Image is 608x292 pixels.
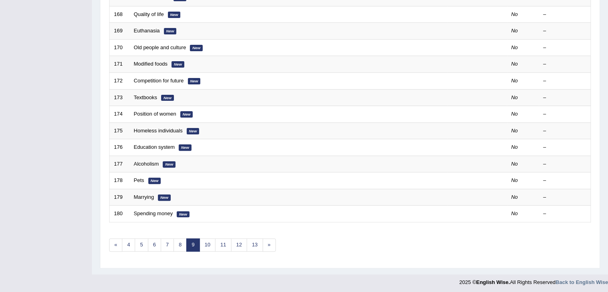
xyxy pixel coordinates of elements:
em: No [511,78,518,84]
em: New [168,12,181,18]
em: New [171,61,184,68]
a: 6 [148,238,161,252]
td: 168 [110,6,130,23]
a: Homeless individuals [134,128,183,134]
em: New [164,28,177,34]
td: 178 [110,172,130,189]
div: – [543,94,586,102]
td: 172 [110,72,130,89]
em: New [188,78,201,84]
a: « [109,238,122,252]
a: Textbooks [134,94,157,100]
td: 180 [110,206,130,222]
a: 13 [247,238,263,252]
a: 8 [173,238,187,252]
div: – [543,44,586,52]
td: 169 [110,23,130,40]
div: – [543,110,586,118]
a: » [263,238,276,252]
div: – [543,144,586,151]
em: No [511,161,518,167]
td: 171 [110,56,130,73]
div: – [543,177,586,184]
a: 4 [122,238,135,252]
a: Education system [134,144,175,150]
a: Back to English Wise [556,279,608,285]
em: No [511,11,518,17]
a: Marrying [134,194,154,200]
a: Alcoholism [134,161,159,167]
em: No [511,28,518,34]
em: No [511,111,518,117]
em: New [158,194,171,201]
a: 5 [135,238,148,252]
em: New [163,161,175,168]
em: New [190,45,203,51]
strong: English Wise. [476,279,510,285]
a: Position of women [134,111,176,117]
div: – [543,77,586,85]
em: No [511,177,518,183]
td: 173 [110,89,130,106]
em: No [511,194,518,200]
em: New [180,111,193,118]
td: 174 [110,106,130,123]
a: Euthanasia [134,28,160,34]
em: New [148,178,161,184]
a: 9 [186,238,199,252]
td: 179 [110,189,130,206]
em: No [511,94,518,100]
div: – [543,60,586,68]
a: 11 [215,238,231,252]
a: 10 [199,238,215,252]
em: New [177,211,189,218]
a: 12 [231,238,247,252]
em: No [511,210,518,216]
em: New [187,128,199,134]
a: Spending money [134,210,173,216]
em: New [179,144,191,151]
a: Modified foods [134,61,168,67]
div: – [543,194,586,201]
td: 177 [110,156,130,172]
td: 175 [110,122,130,139]
div: – [543,27,586,35]
a: 7 [161,238,174,252]
td: 176 [110,139,130,156]
em: New [161,95,174,101]
div: – [543,160,586,168]
div: – [543,210,586,218]
a: Pets [134,177,144,183]
em: No [511,44,518,50]
em: No [511,144,518,150]
div: 2025 © All Rights Reserved [459,274,608,286]
a: Old people and culture [134,44,186,50]
div: – [543,127,586,135]
em: No [511,61,518,67]
td: 170 [110,39,130,56]
em: No [511,128,518,134]
a: Competition for future [134,78,184,84]
div: – [543,11,586,18]
a: Quality of life [134,11,164,17]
